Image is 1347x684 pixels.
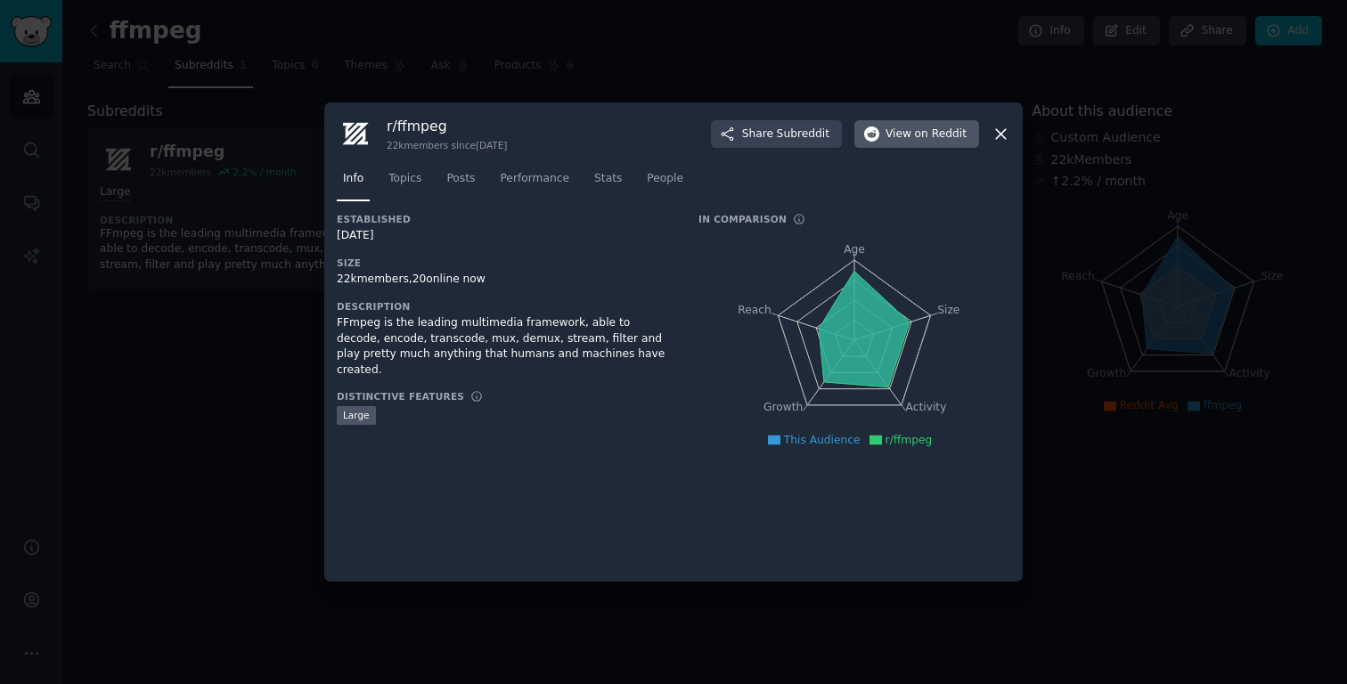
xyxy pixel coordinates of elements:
[337,115,374,152] img: ffmpeg
[387,139,507,151] div: 22k members since [DATE]
[763,402,803,414] tspan: Growth
[446,171,475,187] span: Posts
[337,390,464,403] h3: Distinctive Features
[343,171,363,187] span: Info
[337,165,370,201] a: Info
[641,165,690,201] a: People
[784,434,861,446] span: This Audience
[906,402,947,414] tspan: Activity
[388,171,421,187] span: Topics
[647,171,683,187] span: People
[382,165,428,201] a: Topics
[886,434,933,446] span: r/ffmpeg
[742,126,829,142] span: Share
[337,256,673,269] h3: Size
[844,243,865,256] tspan: Age
[337,406,376,425] div: Large
[886,126,967,142] span: View
[738,304,771,316] tspan: Reach
[711,120,842,149] button: ShareSubreddit
[494,165,576,201] a: Performance
[337,228,673,244] div: [DATE]
[937,304,959,316] tspan: Size
[915,126,967,142] span: on Reddit
[440,165,481,201] a: Posts
[698,213,787,225] h3: In Comparison
[337,315,673,378] div: FFmpeg is the leading multimedia framework, able to decode, encode, transcode, mux, demux, stream...
[588,165,628,201] a: Stats
[337,300,673,313] h3: Description
[387,117,507,135] h3: r/ ffmpeg
[337,213,673,225] h3: Established
[594,171,622,187] span: Stats
[337,272,673,288] div: 22k members, 20 online now
[500,171,569,187] span: Performance
[777,126,829,142] span: Subreddit
[854,120,979,149] button: Viewon Reddit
